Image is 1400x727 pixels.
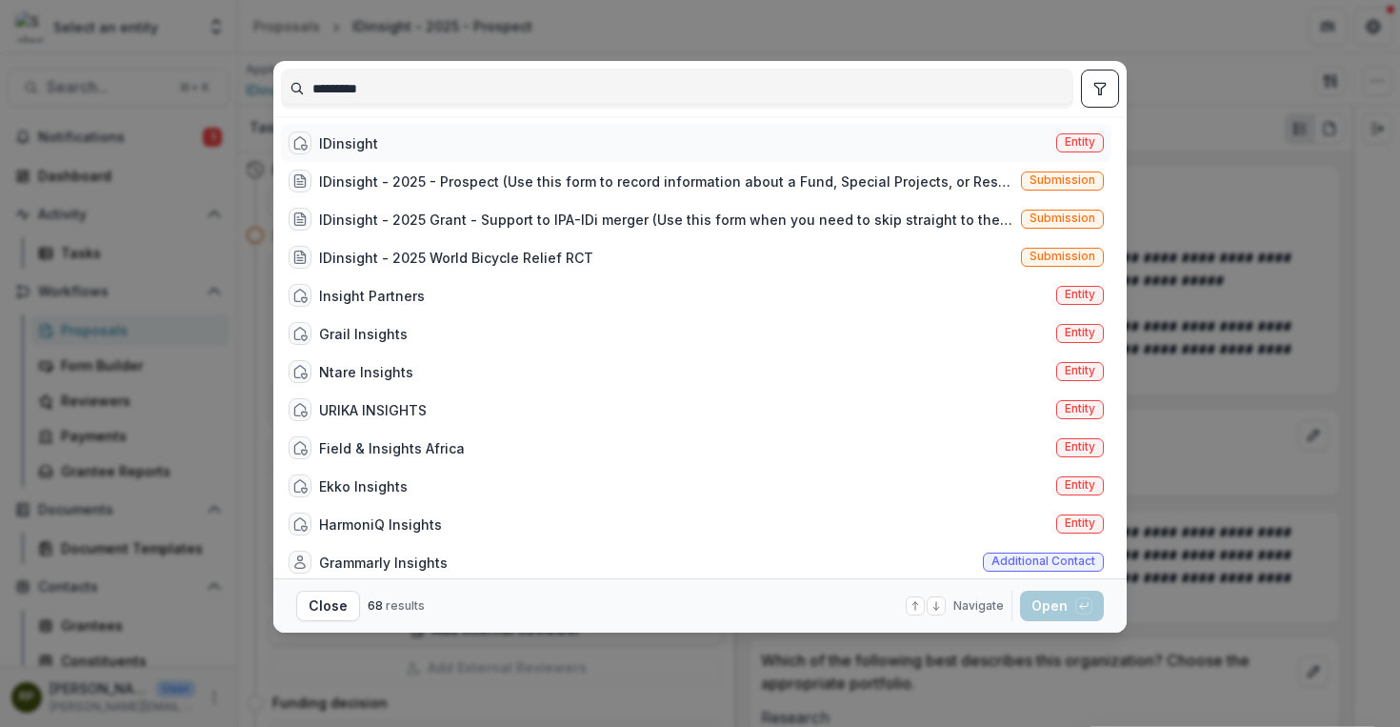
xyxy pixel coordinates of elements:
div: HarmoniQ Insights [319,515,442,535]
span: Entity [1065,478,1095,492]
div: Field & Insights Africa [319,438,465,458]
div: IDinsight - 2025 - Prospect (Use this form to record information about a Fund, Special Projects, ... [319,172,1013,192]
span: Navigate [953,597,1004,615]
div: IDinsight - 2025 Grant - Support to IPA-IDi merger (Use this form when you need to skip straight ... [319,210,1013,230]
span: Entity [1065,135,1095,149]
span: Entity [1065,364,1095,377]
span: results [386,598,425,613]
button: Open [1020,591,1104,621]
div: IDinsight [319,133,378,153]
span: Entity [1065,516,1095,530]
span: Additional contact [991,555,1095,568]
span: Entity [1065,402,1095,415]
div: Insight Partners [319,286,425,306]
span: Entity [1065,288,1095,301]
div: IDinsight - 2025 World Bicycle Relief RCT [319,248,593,268]
div: Ntare Insights [319,362,413,382]
span: Submission [1030,212,1095,225]
button: Close [296,591,360,621]
span: Entity [1065,326,1095,339]
div: Ekko Insights [319,476,408,496]
div: URIKA INSIGHTS [319,400,427,420]
div: Grail Insights [319,324,408,344]
span: Entity [1065,440,1095,454]
span: Submission [1030,173,1095,187]
span: 68 [368,598,383,613]
div: Grammarly Insights [319,553,448,573]
button: toggle filters [1081,70,1119,108]
span: Submission [1030,250,1095,263]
